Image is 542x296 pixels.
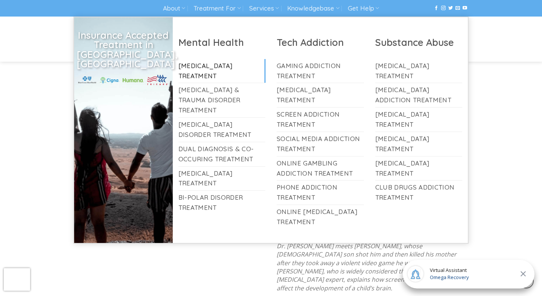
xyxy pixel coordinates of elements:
h2: Insurance Accepted Treatment in [GEOGRAPHIC_DATA], [GEOGRAPHIC_DATA] [77,30,170,69]
a: Follow on Twitter [448,6,453,11]
a: [MEDICAL_DATA] Addiction Treatment [375,83,463,107]
a: Follow on YouTube [463,6,467,11]
a: [MEDICAL_DATA] Treatment [178,167,266,191]
h2: Substance Abuse [375,36,463,49]
a: [MEDICAL_DATA] Disorder Treatment [178,118,266,142]
a: [MEDICAL_DATA] Treatment [375,156,463,181]
a: Follow on Instagram [441,6,446,11]
a: [MEDICAL_DATA] Treatment [375,132,463,156]
a: [MEDICAL_DATA] Treatment [277,83,364,107]
a: Online [MEDICAL_DATA] Treatment [277,205,364,229]
a: Gaming Addiction Treatment [277,59,364,83]
a: Follow on Facebook [434,6,438,11]
a: [MEDICAL_DATA] Treatment [178,59,266,83]
a: Knowledgebase [287,2,339,15]
a: About [163,2,185,15]
a: [MEDICAL_DATA] Treatment [375,59,463,83]
a: Online Gambling Addiction Treatment [277,156,364,181]
a: Bi-Polar Disorder Treatment [178,191,266,215]
a: [MEDICAL_DATA] & Trauma Disorder Treatment [178,83,266,117]
a: Treatment For [193,2,241,15]
a: Send us an email [455,6,460,11]
a: Services [249,2,279,15]
a: Club Drugs Addiction Treatment [375,181,463,205]
h2: Mental Health [178,36,266,49]
a: Screen Addiction Treatment [277,108,364,132]
a: Phone Addiction Treatment [277,181,364,205]
a: Get Help [348,2,379,15]
a: Social Media Addiction Treatment [277,132,364,156]
a: Dual Diagnosis & Co-Occuring Treatment [178,142,266,166]
h2: Tech Addiction [277,36,364,49]
a: [MEDICAL_DATA] Treatment [375,108,463,132]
